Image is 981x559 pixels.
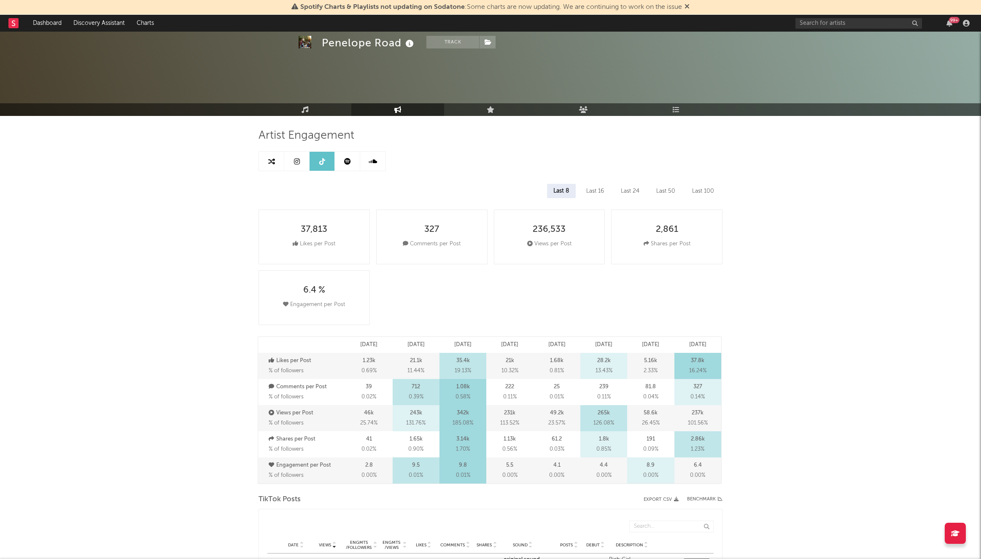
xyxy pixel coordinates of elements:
[643,392,658,402] span: 0.04 %
[596,444,611,454] span: 0.85 %
[533,225,566,235] div: 236,533
[426,36,479,48] button: Track
[361,366,377,376] span: 0.69 %
[503,392,517,402] span: 0.11 %
[269,368,304,374] span: % of followers
[412,460,420,470] p: 9.5
[345,540,372,550] div: Engmts / Followers
[453,418,473,428] span: 185.08 %
[27,15,67,32] a: Dashboard
[550,408,564,418] p: 49.2k
[504,434,516,444] p: 1.13k
[949,17,959,23] div: 99 +
[580,184,610,198] div: Last 16
[259,131,354,141] span: Artist Engagement
[455,392,470,402] span: 0.58 %
[504,408,515,418] p: 231k
[597,356,611,366] p: 28.2k
[597,392,611,402] span: 0.11 %
[364,408,374,418] p: 46k
[300,4,465,11] span: Spotify Charts & Playlists not updating on Sodatone
[644,239,690,249] div: Shares per Post
[456,444,470,454] span: 1.70 %
[269,434,343,444] p: Shares per Post
[599,434,609,444] p: 1.8k
[596,366,612,376] span: 13.43 %
[643,470,658,481] span: 0.00 %
[599,382,609,392] p: 239
[644,356,657,366] p: 5.16k
[593,418,614,428] span: 126.08 %
[269,382,343,392] p: Comments per Post
[300,4,682,11] span: : Some charts are now updating. We are continuing to work on the issue
[595,340,612,350] p: [DATE]
[645,382,656,392] p: 81.8
[269,460,343,470] p: Engagement per Post
[506,356,514,366] p: 21k
[650,184,682,198] div: Last 50
[629,521,714,532] input: Search...
[283,300,345,310] div: Engagement per Post
[269,446,304,452] span: % of followers
[560,543,573,548] span: Posts
[647,434,655,444] p: 191
[269,356,343,366] p: Likes per Post
[656,225,678,235] div: 2,861
[366,434,372,444] p: 41
[269,420,304,426] span: % of followers
[643,444,658,454] span: 0.09 %
[642,418,660,428] span: 26.45 %
[408,444,423,454] span: 0.90 %
[513,543,528,548] span: Sound
[502,470,517,481] span: 0.00 %
[269,408,343,418] p: Views per Post
[293,239,335,249] div: Likes per Post
[501,366,518,376] span: 10.32 %
[477,543,492,548] span: Shares
[412,382,420,392] p: 712
[614,184,646,198] div: Last 24
[685,4,690,11] span: Dismiss
[501,340,518,350] p: [DATE]
[361,470,377,481] span: 0.00 %
[381,540,402,550] div: Engmts / Views
[363,356,375,366] p: 1.23k
[550,392,564,402] span: 0.01 %
[548,340,566,350] p: [DATE]
[361,392,376,402] span: 0.02 %
[409,392,423,402] span: 0.39 %
[456,434,469,444] p: 3.14k
[407,366,424,376] span: 11.44 %
[547,184,576,198] div: Last 8
[360,418,377,428] span: 25.74 %
[459,460,467,470] p: 9.8
[687,494,722,505] a: Benchmark
[598,408,610,418] p: 265k
[691,444,704,454] span: 1.23 %
[506,460,513,470] p: 5.5
[454,340,472,350] p: [DATE]
[600,460,608,470] p: 4.4
[301,225,327,235] div: 37,813
[455,366,471,376] span: 19.13 %
[500,418,519,428] span: 113.52 %
[361,444,376,454] span: 0.02 %
[596,470,612,481] span: 0.00 %
[502,444,517,454] span: 0.56 %
[692,408,703,418] p: 237k
[690,470,705,481] span: 0.00 %
[416,543,426,548] span: Likes
[360,340,377,350] p: [DATE]
[690,392,705,402] span: 0.14 %
[269,473,304,478] span: % of followers
[457,408,469,418] p: 342k
[527,239,571,249] div: Views per Post
[686,184,720,198] div: Last 100
[131,15,160,32] a: Charts
[550,356,563,366] p: 1.68k
[586,543,600,548] span: Debut
[644,497,679,502] button: Export CSV
[946,20,952,27] button: 99+
[424,225,439,235] div: 327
